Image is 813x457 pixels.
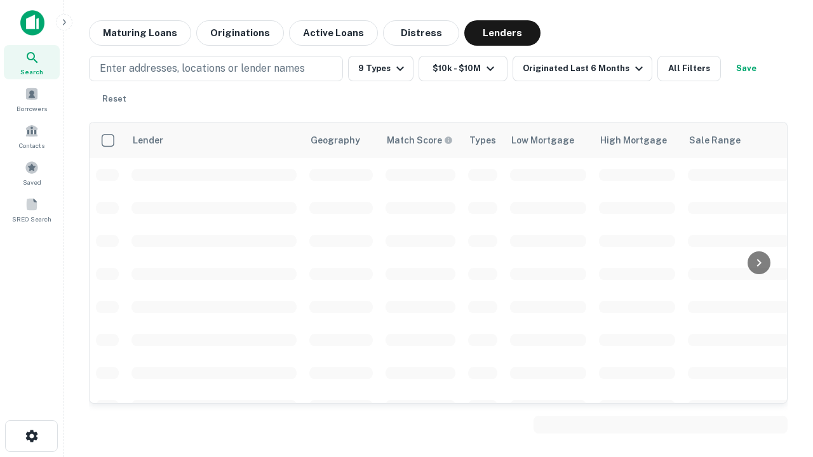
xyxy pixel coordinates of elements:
a: Search [4,45,60,79]
th: Sale Range [682,123,796,158]
a: SREO Search [4,192,60,227]
button: Distress [383,20,459,46]
th: High Mortgage [593,123,682,158]
button: Save your search to get updates of matches that match your search criteria. [726,56,767,81]
th: Low Mortgage [504,123,593,158]
th: Capitalize uses an advanced AI algorithm to match your search with the best lender. The match sco... [379,123,462,158]
div: Geography [311,133,360,148]
button: Lenders [464,20,541,46]
button: Maturing Loans [89,20,191,46]
div: Sale Range [689,133,741,148]
button: Originations [196,20,284,46]
div: Types [469,133,496,148]
div: Low Mortgage [511,133,574,148]
button: Active Loans [289,20,378,46]
iframe: Chat Widget [749,315,813,376]
button: All Filters [657,56,721,81]
th: Types [462,123,504,158]
span: Saved [23,177,41,187]
div: Lender [133,133,163,148]
span: Borrowers [17,103,47,114]
span: SREO Search [12,214,51,224]
button: Enter addresses, locations or lender names [89,56,343,81]
button: Originated Last 6 Months [513,56,652,81]
button: $10k - $10M [419,56,507,81]
th: Geography [303,123,379,158]
span: Contacts [19,140,44,150]
a: Borrowers [4,82,60,116]
a: Contacts [4,119,60,153]
th: Lender [125,123,303,158]
button: Reset [94,86,135,112]
p: Enter addresses, locations or lender names [100,61,305,76]
div: High Mortgage [600,133,667,148]
div: Capitalize uses an advanced AI algorithm to match your search with the best lender. The match sco... [387,133,453,147]
a: Saved [4,156,60,190]
img: capitalize-icon.png [20,10,44,36]
button: 9 Types [348,56,413,81]
span: Search [20,67,43,77]
h6: Match Score [387,133,450,147]
div: Originated Last 6 Months [523,61,647,76]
